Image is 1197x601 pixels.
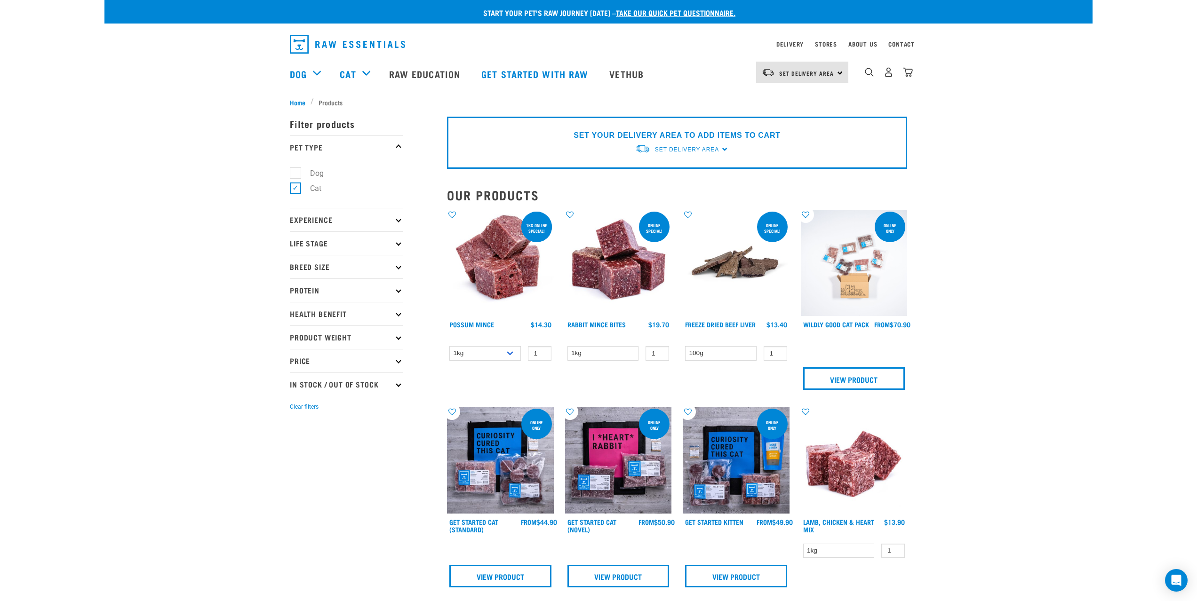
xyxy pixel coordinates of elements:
a: take our quick pet questionnaire. [616,10,735,15]
a: Freeze Dried Beef Liver [685,323,756,326]
span: FROM [874,323,890,326]
p: Protein [290,278,403,302]
div: $44.90 [521,518,557,526]
a: Home [290,97,311,107]
a: Lamb, Chicken & Heart Mix [803,520,874,531]
span: FROM [521,520,536,523]
button: Clear filters [290,403,319,411]
a: View Product [567,565,670,587]
div: ONLINE SPECIAL! [757,218,788,238]
label: Dog [295,167,327,179]
img: Assortment Of Raw Essential Products For Cats Including, Pink And Black Tote Bag With "I *Heart* ... [565,407,672,514]
a: Vethub [600,55,655,93]
div: $19.70 [648,321,669,328]
a: Dog [290,67,307,81]
p: Breed Size [290,255,403,278]
a: View Product [803,367,905,390]
div: $50.90 [638,518,675,526]
a: Get Started Cat (Novel) [567,520,616,531]
input: 1 [528,346,551,361]
img: Raw Essentials Logo [290,35,405,54]
img: NSP Kitten Update [683,407,790,514]
a: About Us [848,42,877,46]
img: van-moving.png [635,144,650,154]
span: FROM [638,520,654,523]
p: Pet Type [290,135,403,159]
img: home-icon@2x.png [903,67,913,77]
p: In Stock / Out Of Stock [290,372,403,396]
div: $49.90 [757,518,793,526]
span: FROM [757,520,772,523]
a: Contact [888,42,915,46]
a: Stores [815,42,837,46]
span: Home [290,97,305,107]
a: Delivery [776,42,804,46]
input: 1 [646,346,669,361]
div: 1kg online special! [521,218,552,238]
img: Cat 0 2sec [801,210,908,316]
a: Get Started Cat (Standard) [449,520,498,531]
nav: dropdown navigation [282,31,915,57]
a: View Product [449,565,551,587]
p: Health Benefit [290,302,403,325]
a: Raw Education [380,55,472,93]
div: $13.90 [884,518,905,526]
div: online only [757,415,788,435]
span: Set Delivery Area [779,71,834,75]
div: $13.40 [766,321,787,328]
img: 1124 Lamb Chicken Heart Mix 01 [801,407,908,514]
a: Possum Mince [449,323,494,326]
img: 1102 Possum Mince 01 [447,210,554,316]
p: Life Stage [290,231,403,255]
div: $14.30 [531,321,551,328]
input: 1 [764,346,787,361]
p: Price [290,349,403,372]
nav: dropdown navigation [104,55,1093,93]
a: Rabbit Mince Bites [567,323,626,326]
div: online only [639,415,670,435]
p: Experience [290,208,403,231]
img: home-icon-1@2x.png [865,68,874,77]
input: 1 [881,544,905,558]
span: Set Delivery Area [655,146,719,153]
a: View Product [685,565,787,587]
h2: Our Products [447,188,907,202]
label: Cat [295,182,325,194]
img: user.png [884,67,894,77]
div: ONLINE SPECIAL! [639,218,670,238]
nav: breadcrumbs [290,97,907,107]
img: Assortment Of Raw Essential Products For Cats Including, Blue And Black Tote Bag With "Curiosity ... [447,407,554,514]
div: Open Intercom Messenger [1165,569,1188,592]
div: online only [521,415,552,435]
p: Product Weight [290,325,403,349]
img: Whole Minced Rabbit Cubes 01 [565,210,672,316]
div: $70.90 [874,321,910,328]
img: Stack Of Freeze Dried Beef Liver For Pets [683,210,790,316]
p: Start your pet’s raw journey [DATE] – [112,7,1100,18]
a: Wildly Good Cat Pack [803,323,869,326]
a: Get started with Raw [472,55,600,93]
p: SET YOUR DELIVERY AREA TO ADD ITEMS TO CART [574,130,780,141]
img: van-moving.png [762,68,774,77]
p: Filter products [290,112,403,135]
a: Cat [340,67,356,81]
div: ONLINE ONLY [875,218,905,238]
a: Get Started Kitten [685,520,743,523]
